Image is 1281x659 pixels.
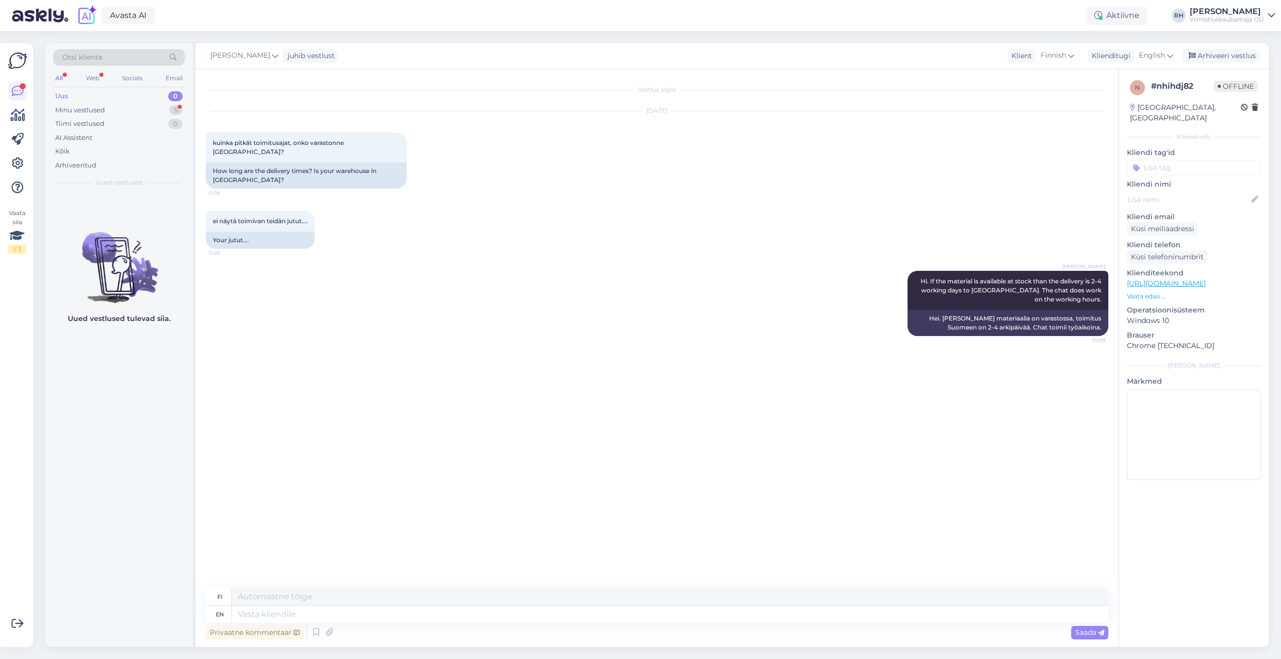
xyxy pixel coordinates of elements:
[206,626,304,639] div: Privaatne kommentaar
[168,91,183,101] div: 0
[1127,361,1261,370] div: [PERSON_NAME]
[1127,160,1261,175] input: Lisa tag
[1127,179,1261,190] p: Kliendi nimi
[1041,50,1066,61] span: Finnish
[55,91,68,101] div: Uus
[1183,49,1260,63] div: Arhiveeri vestlus
[284,51,335,61] div: juhib vestlust
[1190,8,1264,16] div: [PERSON_NAME]
[1127,268,1261,278] p: Klienditeekond
[1127,132,1261,141] div: Kliendi info
[1127,212,1261,222] p: Kliendi email
[53,72,65,85] div: All
[1190,8,1275,24] a: [PERSON_NAME]Viimistluskaubamaja OÜ
[1130,102,1241,123] div: [GEOGRAPHIC_DATA], [GEOGRAPHIC_DATA]
[1214,81,1258,92] span: Offline
[1127,147,1261,158] p: Kliendi tag'id
[1139,50,1165,61] span: English
[8,209,26,254] div: Vaata siia
[55,119,104,129] div: Tiimi vestlused
[55,146,70,156] div: Kõik
[1127,222,1198,236] div: Küsi meiliaadressi
[1127,240,1261,250] p: Kliendi telefon
[209,249,246,257] span: 0:08
[68,313,171,324] p: Uued vestlused tulevad siia.
[1127,250,1208,264] div: Küsi telefoninumbrit
[1190,16,1264,24] div: Viimistluskaubamaja OÜ
[84,72,101,85] div: Web
[101,7,155,24] a: Avasta AI
[216,606,224,623] div: en
[55,105,105,115] div: Minu vestlused
[1062,263,1105,270] span: [PERSON_NAME]
[1075,628,1104,637] span: Saada
[209,189,246,197] span: 0:06
[206,232,315,249] div: Your jutut....
[120,72,145,85] div: Socials
[169,105,183,115] div: 5
[921,277,1103,303] span: Hi. If the material is available at stock than the delivery is 2-4 working days to [GEOGRAPHIC_DA...
[1127,341,1261,351] p: Chrome [TECHNICAL_ID]
[213,217,308,225] span: ei näytä toimivan teidän jutut....
[1086,7,1147,25] div: Aktiivne
[206,85,1108,94] div: Vestlus algas
[1127,279,1206,288] a: [URL][DOMAIN_NAME]
[76,5,97,26] img: explore-ai
[8,51,27,70] img: Askly Logo
[1127,292,1261,301] p: Vaata edasi ...
[206,162,407,189] div: How long are the delivery times? Is your warehouse in [GEOGRAPHIC_DATA]?
[210,50,270,61] span: [PERSON_NAME]
[8,245,26,254] div: 1 / 3
[168,119,183,129] div: 0
[1127,330,1261,341] p: Brauser
[45,214,193,304] img: No chats
[1135,84,1140,91] span: n
[55,160,96,171] div: Arhiveeritud
[55,133,92,143] div: AI Assistent
[164,72,185,85] div: Email
[1127,376,1261,387] p: Märkmed
[96,178,143,187] span: Uued vestlused
[908,310,1108,336] div: Hei. [PERSON_NAME] materiaalia on varastossa, toimitus Suomeen on 2-4 arkipäivää. Chat toimii työ...
[1088,51,1130,61] div: Klienditugi
[1151,80,1214,92] div: # nhihdj82
[1007,51,1032,61] div: Klient
[1068,337,1105,344] span: 10:09
[213,139,345,155] span: kuinka pitkät toimitusajat, onko varastonne [GEOGRAPHIC_DATA]?
[1127,194,1249,205] input: Lisa nimi
[62,52,102,63] span: Otsi kliente
[1172,9,1186,23] div: RH
[1127,315,1261,326] p: Windows 10
[217,588,222,605] div: fi
[206,106,1108,115] div: [DATE]
[1127,305,1261,315] p: Operatsioonisüsteem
